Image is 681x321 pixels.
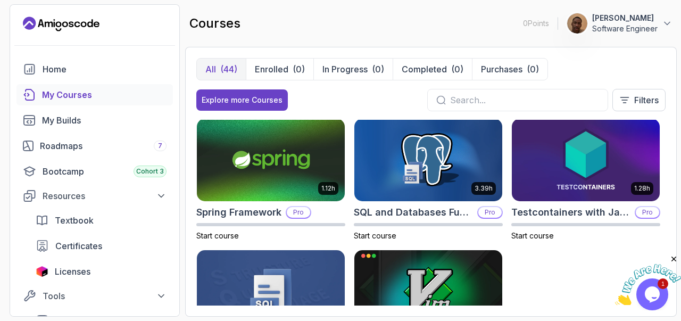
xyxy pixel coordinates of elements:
h2: Testcontainers with Java [511,205,630,220]
p: Filters [634,94,659,106]
p: 3.39h [475,184,493,193]
img: Testcontainers with Java card [512,119,660,202]
button: user profile image[PERSON_NAME]Software Engineer [567,13,672,34]
p: 1.28h [634,184,650,193]
span: Start course [196,231,239,240]
span: 7 [158,142,162,150]
div: (0) [372,63,384,76]
iframe: chat widget [615,254,681,305]
button: Enrolled(0) [246,59,313,80]
a: roadmaps [16,135,173,157]
p: All [205,63,216,76]
p: 1.12h [321,184,335,193]
button: Purchases(0) [472,59,547,80]
span: Start course [354,231,396,240]
button: In Progress(0) [313,59,393,80]
button: Explore more Courses [196,89,288,111]
span: Start course [511,231,554,240]
img: Spring Framework card [197,119,345,202]
div: (0) [527,63,539,76]
h2: SQL and Databases Fundamentals [354,205,473,220]
p: Completed [402,63,447,76]
span: Certificates [55,240,102,252]
img: SQL and Databases Fundamentals card [354,119,502,202]
span: Licenses [55,265,90,278]
p: Enrolled [255,63,288,76]
div: Explore more Courses [202,95,283,105]
button: All(44) [197,59,246,80]
div: Bootcamp [43,165,167,178]
p: In Progress [322,63,368,76]
a: textbook [29,210,173,231]
div: (0) [293,63,305,76]
p: Software Engineer [592,23,658,34]
div: My Courses [42,88,167,101]
button: Completed(0) [393,59,472,80]
p: [PERSON_NAME] [592,13,658,23]
h2: courses [189,15,240,32]
a: courses [16,84,173,105]
div: (0) [451,63,463,76]
div: Home [43,63,167,76]
a: licenses [29,261,173,282]
button: Filters [612,89,666,111]
a: bootcamp [16,161,173,182]
a: builds [16,110,173,131]
a: Landing page [23,15,99,32]
img: jetbrains icon [36,266,48,277]
img: user profile image [567,13,587,34]
p: Pro [636,207,659,218]
div: (44) [220,63,237,76]
h2: Spring Framework [196,205,281,220]
a: home [16,59,173,80]
button: Resources [16,186,173,205]
a: certificates [29,235,173,257]
p: Pro [478,207,502,218]
p: Pro [287,207,310,218]
button: Tools [16,286,173,306]
p: 0 Points [523,18,549,29]
div: My Builds [42,114,167,127]
div: Tools [43,290,167,302]
span: Cohort 3 [136,167,164,176]
p: Purchases [481,63,522,76]
input: Search... [450,94,599,106]
span: Textbook [55,214,94,227]
div: Resources [43,190,167,202]
div: Roadmaps [40,139,167,152]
